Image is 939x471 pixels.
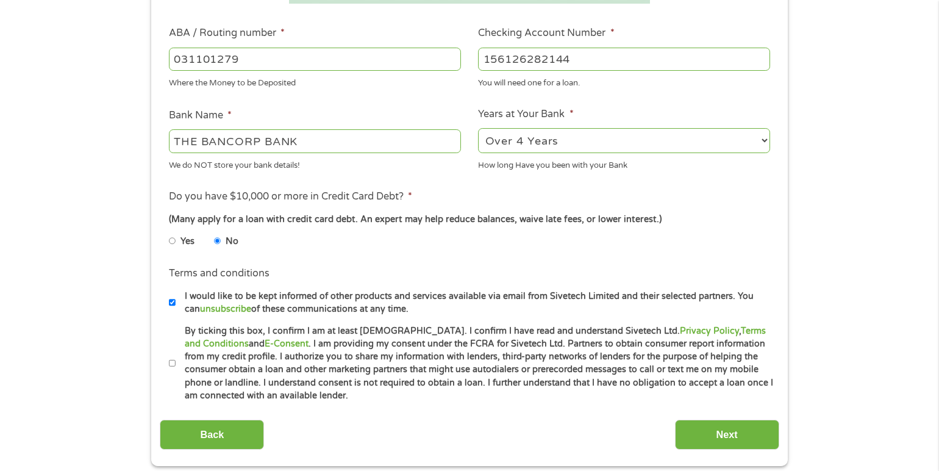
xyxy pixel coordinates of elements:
input: 345634636 [478,48,770,71]
div: Where the Money to be Deposited [169,73,461,90]
label: Yes [180,235,195,248]
label: Terms and conditions [169,267,270,280]
label: Years at Your Bank [478,108,573,121]
a: unsubscribe [200,304,251,314]
input: 263177916 [169,48,461,71]
input: Next [675,420,779,450]
label: ABA / Routing number [169,27,285,40]
label: Checking Account Number [478,27,614,40]
div: We do NOT store your bank details! [169,155,461,171]
a: Terms and Conditions [185,326,766,349]
div: How long Have you been with your Bank [478,155,770,171]
label: I would like to be kept informed of other products and services available via email from Sivetech... [176,290,774,316]
input: Back [160,420,264,450]
div: (Many apply for a loan with credit card debt. An expert may help reduce balances, waive late fees... [169,213,770,226]
label: By ticking this box, I confirm I am at least [DEMOGRAPHIC_DATA]. I confirm I have read and unders... [176,325,774,403]
div: You will need one for a loan. [478,73,770,90]
a: E-Consent [265,339,309,349]
label: Do you have $10,000 or more in Credit Card Debt? [169,190,412,203]
a: Privacy Policy [680,326,739,336]
label: Bank Name [169,109,232,122]
label: No [226,235,238,248]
